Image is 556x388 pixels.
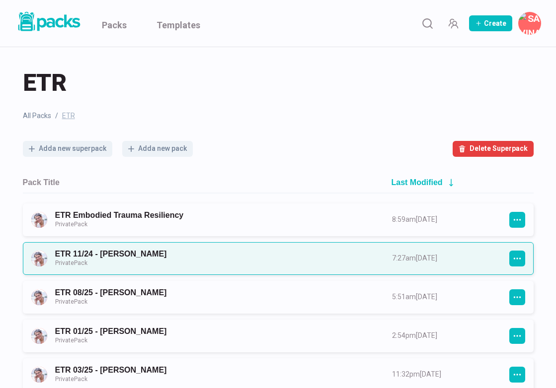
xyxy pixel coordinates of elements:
h2: Last Modified [392,178,443,187]
img: Packs logo [15,10,82,33]
button: Adda new pack [122,141,193,157]
button: Manage Team Invites [443,13,463,33]
button: Create Pack [469,15,512,31]
nav: breadcrumb [23,111,534,121]
span: / [55,111,58,121]
a: All Packs [23,111,51,121]
button: Adda new superpack [23,141,112,157]
button: Search [417,13,437,33]
h2: Pack Title [23,178,60,187]
span: ETR [62,111,75,121]
span: ETR [23,67,67,99]
button: Delete Superpack [453,141,534,157]
button: Savina Tilmann [518,12,541,35]
a: Packs logo [15,10,82,37]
